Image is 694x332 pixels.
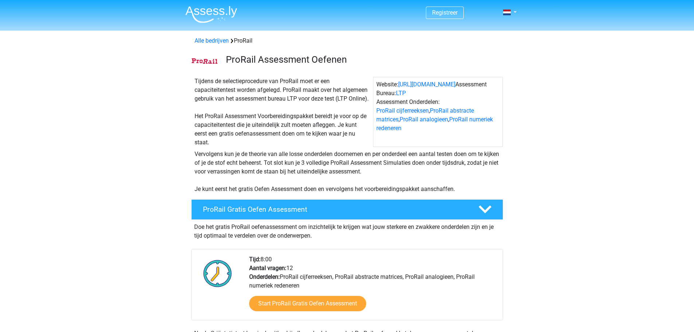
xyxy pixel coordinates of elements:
div: 8:00 12 ProRail cijferreeksen, ProRail abstracte matrices, ProRail analogieen, ProRail numeriek r... [244,255,502,320]
a: Start ProRail Gratis Oefen Assessment [249,296,366,311]
h4: ProRail Gratis Oefen Assessment [203,205,467,214]
a: Alle bedrijven [195,37,229,44]
a: ProRail numeriek redeneren [376,116,493,132]
img: Assessly [185,6,237,23]
b: Aantal vragen: [249,265,286,272]
div: Website: Assessment Bureau: Assessment Onderdelen: , , , [373,77,503,147]
a: ProRail cijferreeksen [376,107,429,114]
a: [URL][DOMAIN_NAME] [398,81,455,88]
a: LTP [396,90,406,97]
div: Vervolgens kun je de theorie van alle losse onderdelen doornemen en per onderdeel een aantal test... [192,150,503,194]
div: ProRail [192,36,503,45]
a: ProRail abstracte matrices [376,107,474,123]
div: Doe het gratis ProRail oefenassessment om inzichtelijk te krijgen wat jouw sterkere en zwakkere o... [191,220,503,240]
a: ProRail analogieen [400,116,448,123]
a: ProRail Gratis Oefen Assessment [188,199,506,220]
div: Tijdens de selectieprocedure van ProRail moet er een capaciteitentest worden afgelegd. ProRail ma... [192,77,373,147]
b: Tijd: [249,256,260,263]
a: Registreer [432,9,458,16]
h3: ProRail Assessment Oefenen [226,54,497,65]
img: Klok [199,255,236,292]
b: Onderdelen: [249,273,280,280]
